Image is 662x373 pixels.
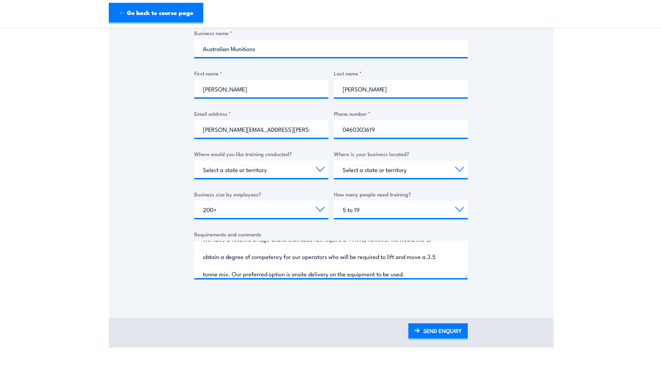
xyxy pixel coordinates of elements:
[194,230,468,238] label: Requirements and comments
[334,110,468,117] label: Phone number
[194,190,328,198] label: Business size by employees?
[408,323,468,340] a: SEND ENQUIRY
[334,190,468,198] label: How many people need training?
[334,69,468,77] label: Last name
[194,110,328,117] label: Email address
[194,150,328,158] label: Where would you like training conducted?
[194,69,328,77] label: First name
[194,29,468,37] label: Business name
[109,3,203,24] a: ← Go back to course page
[334,150,468,158] label: Where is your business located?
